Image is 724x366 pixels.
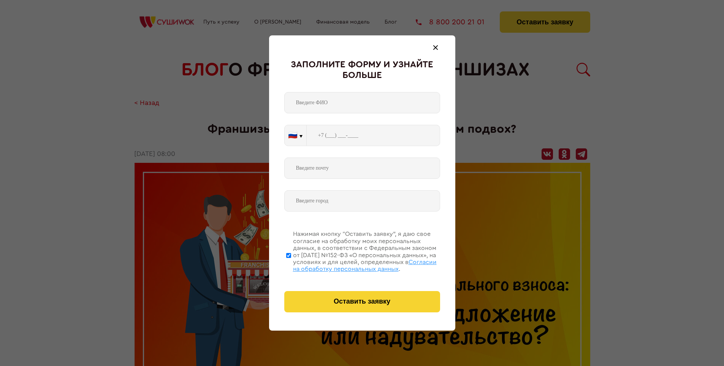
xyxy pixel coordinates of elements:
[284,158,440,179] input: Введите почту
[307,125,440,146] input: +7 (___) ___-____
[293,231,440,272] div: Нажимая кнопку “Оставить заявку”, я даю свое согласие на обработку моих персональных данных, в со...
[285,125,306,146] button: 🇷🇺
[293,259,437,272] span: Согласии на обработку персональных данных
[284,291,440,312] button: Оставить заявку
[284,92,440,113] input: Введите ФИО
[284,190,440,212] input: Введите город
[284,60,440,81] div: Заполните форму и узнайте больше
